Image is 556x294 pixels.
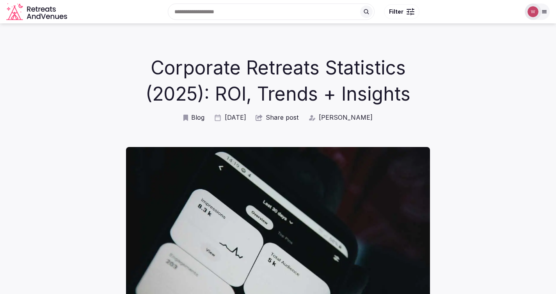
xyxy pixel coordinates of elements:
[528,6,538,17] img: William Chin
[266,113,298,122] span: Share post
[319,113,373,122] span: [PERSON_NAME]
[6,3,69,21] svg: Retreats and Venues company logo
[191,113,204,122] span: Blog
[389,8,403,16] span: Filter
[183,113,204,122] a: Blog
[145,55,411,107] h1: Corporate Retreats Statistics (2025): ROI, Trends + Insights
[6,3,69,21] a: Visit the homepage
[384,4,419,19] button: Filter
[308,113,373,122] a: [PERSON_NAME]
